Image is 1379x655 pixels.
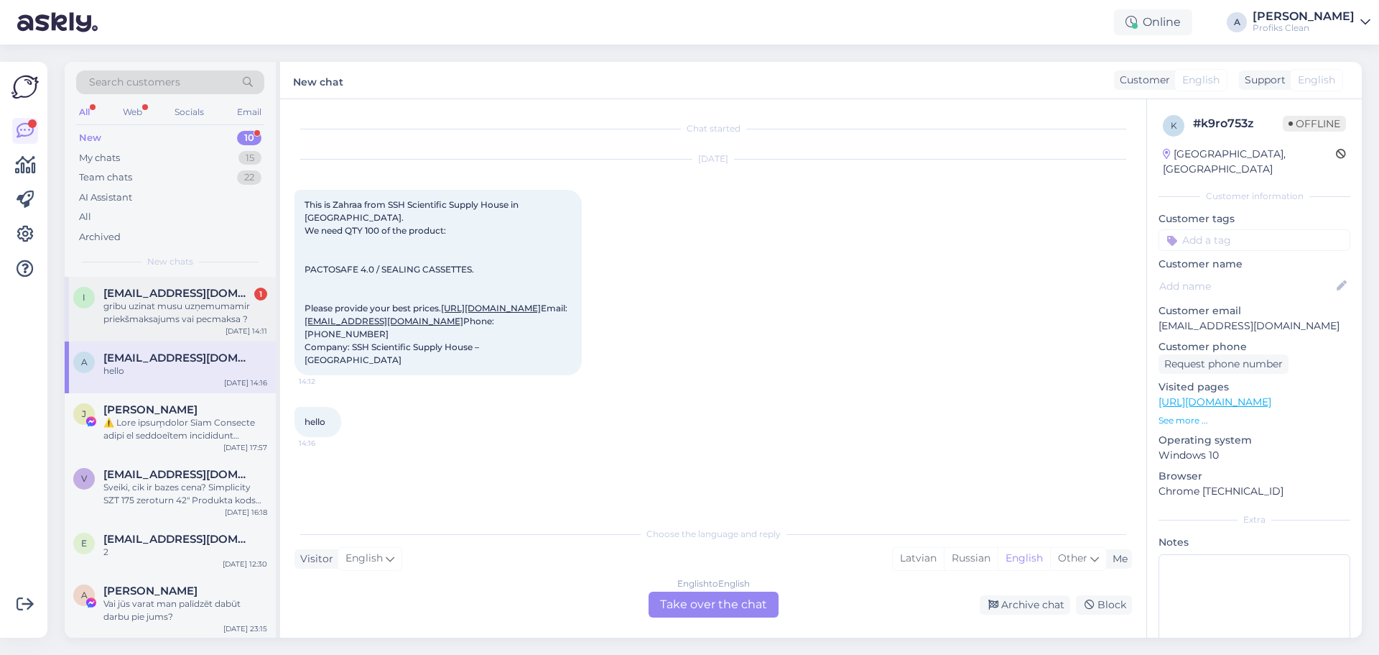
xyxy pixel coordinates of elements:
div: Me [1107,551,1128,567]
img: Askly Logo [11,73,39,101]
span: 14:12 [299,376,353,387]
div: AI Assistant [79,191,132,205]
div: 10 [237,131,261,145]
div: [DATE] 14:16 [224,377,267,388]
div: A [1227,12,1247,32]
div: [DATE] 17:57 [223,442,267,453]
div: Block [1076,595,1132,615]
div: Archive chat [980,595,1070,615]
div: Online [1114,9,1192,35]
div: Request phone number [1159,354,1289,374]
span: 14:16 [299,438,353,449]
div: English [998,548,1050,569]
span: English [1298,73,1335,88]
span: info@mazarasina.lv [103,287,253,300]
div: Choose the language and reply [294,528,1132,541]
p: See more ... [1159,414,1350,427]
div: ⚠️ Lore ipsum̧dolor Sīam Consecte adipi el seddoeǐtem incididunt utlaborēetd māa̧. En̄a mini ... [103,416,267,442]
div: [DATE] 12:30 [223,559,267,569]
input: Add name [1159,278,1334,294]
span: Search customers [89,75,180,90]
a: [PERSON_NAME]Profiks Clean [1253,11,1370,34]
div: # k9ro753z [1193,115,1283,132]
span: Johana Caballero [103,403,198,416]
span: e [81,538,87,549]
a: [EMAIL_ADDRESS][DOMAIN_NAME] [305,316,463,326]
div: [PERSON_NAME] [1253,11,1355,22]
div: 22 [237,170,261,185]
div: Visitor [294,551,333,567]
a: [URL][DOMAIN_NAME] [441,303,541,313]
div: Chat started [294,122,1132,135]
div: [DATE] 23:15 [223,623,267,634]
div: Extra [1159,513,1350,526]
div: 15 [238,151,261,165]
span: New chats [147,255,193,268]
div: Vai jūs varat man palīdzēt dabūt darbu pie jums? [103,597,267,623]
span: J [82,408,86,419]
p: Customer phone [1159,339,1350,354]
div: Take over the chat [649,592,779,618]
span: alzahraassh@gmail.com [103,352,253,365]
div: Customer information [1159,190,1350,203]
p: Customer email [1159,303,1350,319]
div: Email [234,103,264,122]
div: Archived [79,230,121,244]
div: Team chats [79,170,132,185]
div: Support [1239,73,1286,88]
p: Customer name [1159,257,1350,272]
p: Notes [1159,535,1350,550]
div: New [79,131,101,145]
div: Sveiki, cik ir bazes cena? Simplicity SZT 175 zeroturn 42" Produkta kods SI2691923 [103,481,267,507]
span: v [81,473,87,484]
div: Customer [1114,73,1170,88]
div: Profiks Clean [1253,22,1355,34]
div: hello [103,365,267,377]
span: e.zinenko64@gmail.com [103,533,253,546]
div: My chats [79,151,120,165]
p: Windows 10 [1159,448,1350,463]
span: k [1171,120,1177,131]
div: 2 [103,546,267,559]
p: Chrome [TECHNICAL_ID] [1159,484,1350,499]
div: gribu uzinat musu uzņemumamir priekšmaksajums vai pecmaksa ? [103,300,267,326]
span: i [83,292,85,303]
span: This is Zahraa from SSH Scientific Supply House in [GEOGRAPHIC_DATA]. We need QTY 100 of the prod... [305,199,567,365]
div: English to English [677,577,750,590]
a: [URL][DOMAIN_NAME] [1159,395,1271,408]
div: [DATE] 16:18 [225,507,267,518]
span: hello [305,416,325,427]
p: Browser [1159,469,1350,484]
label: New chat [293,70,343,90]
span: A [81,590,88,600]
div: [DATE] 14:11 [226,326,267,336]
div: [DATE] [294,152,1132,165]
span: English [1182,73,1220,88]
p: [EMAIL_ADDRESS][DOMAIN_NAME] [1159,319,1350,334]
div: All [76,103,93,122]
p: Customer tags [1159,211,1350,226]
span: Other [1058,551,1087,564]
span: Asan Faddal [103,585,198,597]
span: Offline [1283,116,1346,132]
p: Operating system [1159,433,1350,448]
div: [GEOGRAPHIC_DATA], [GEOGRAPHIC_DATA] [1163,147,1336,177]
span: a [81,357,88,367]
span: valtersvitols@gmail.com [103,468,253,481]
div: 1 [254,288,267,301]
div: Russian [944,548,998,569]
div: Socials [172,103,207,122]
input: Add a tag [1159,229,1350,251]
div: Web [120,103,145,122]
div: All [79,210,91,224]
span: English [345,551,383,567]
div: Latvian [893,548,944,569]
p: Visited pages [1159,380,1350,395]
